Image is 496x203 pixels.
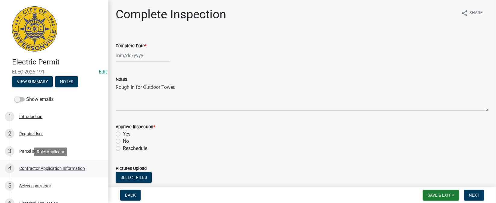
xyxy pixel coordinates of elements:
span: Share [469,10,483,17]
div: 5 [5,181,14,191]
label: Pictures Upload [116,167,147,171]
label: Show emails [14,96,54,103]
label: Complete Date [116,44,147,48]
wm-modal-confirm: Summary [12,80,53,84]
label: Approve Inspection [116,125,155,129]
div: Select contractor [19,184,51,188]
i: share [461,10,468,17]
input: mm/dd/yyyy [116,49,171,62]
wm-modal-confirm: Notes [55,80,78,84]
div: 4 [5,164,14,173]
div: Contractor Application Information [19,166,85,170]
div: Role: Applicant [34,147,67,156]
div: Parcel search [19,149,45,153]
div: Introduction [19,114,42,119]
div: Require User [19,132,43,136]
button: Notes [55,76,78,87]
span: Next [469,193,479,198]
span: Save & Exit [428,193,451,198]
span: ELEC-2025-191 [12,69,96,75]
button: Select files [116,172,152,183]
label: Notes [116,77,127,82]
button: Save & Exit [423,190,459,201]
div: 1 [5,112,14,121]
h1: Complete Inspection [116,7,226,22]
div: 3 [5,146,14,156]
span: Back [125,193,136,198]
wm-modal-confirm: Edit Application Number [99,69,107,75]
label: Yes [123,130,130,138]
button: Back [120,190,141,201]
a: Edit [99,69,107,75]
label: Reschedule [123,145,147,152]
h4: Electric Permit [12,58,104,67]
button: Next [464,190,484,201]
img: City of Jeffersonville, Indiana [12,6,57,52]
div: 2 [5,129,14,139]
button: View Summary [12,76,53,87]
label: No [123,138,129,145]
button: shareShare [456,7,488,19]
